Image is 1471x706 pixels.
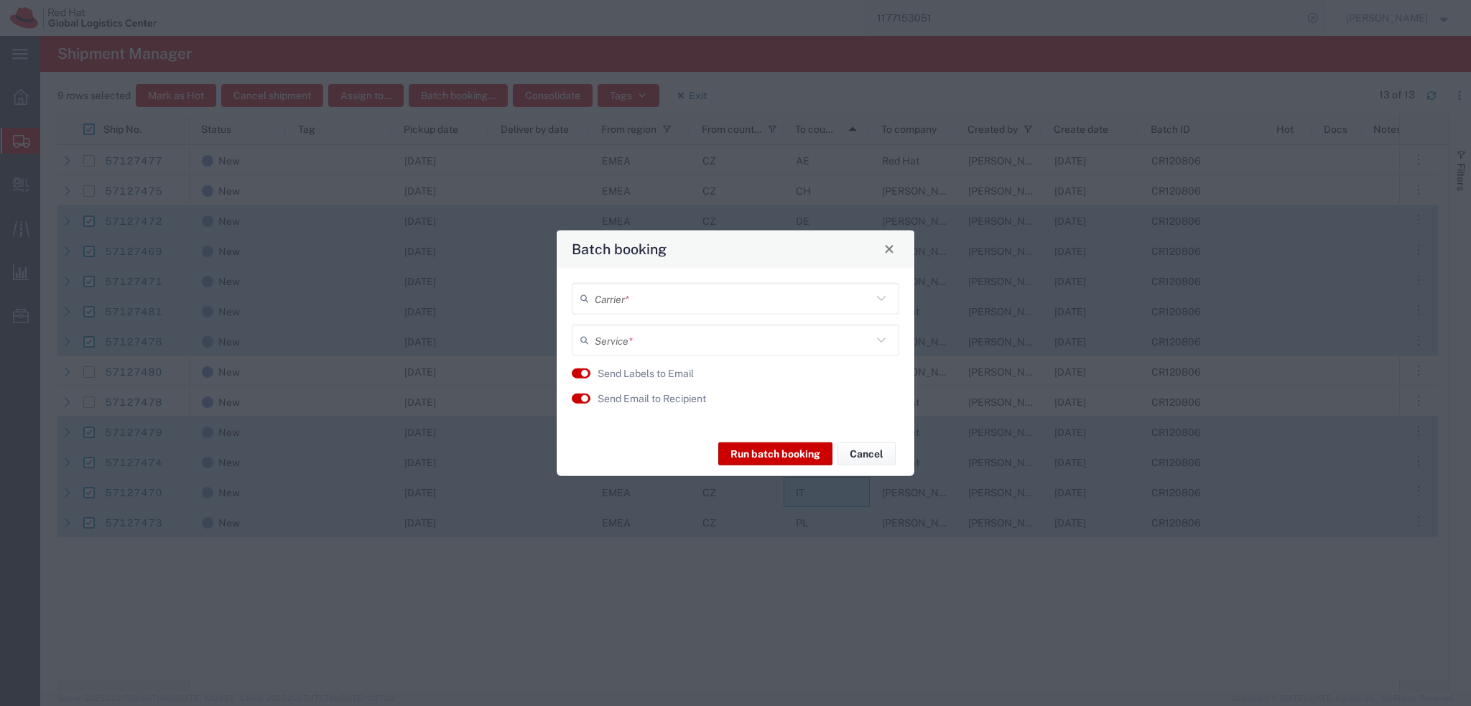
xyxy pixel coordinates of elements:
[837,442,896,465] button: Cancel
[572,238,667,259] h4: Batch booking
[718,442,832,465] button: Run batch booking
[598,391,706,406] label: Send Email to Recipient
[598,366,694,381] label: Send Labels to Email
[879,238,899,259] button: Close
